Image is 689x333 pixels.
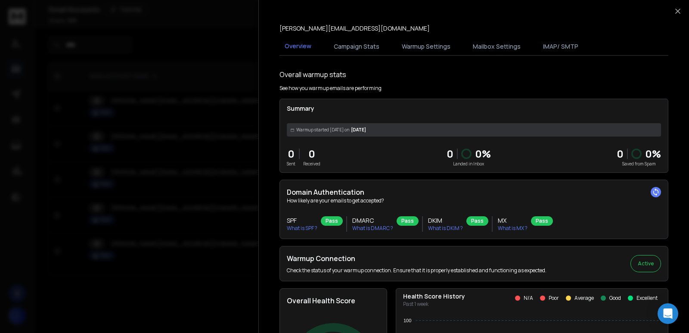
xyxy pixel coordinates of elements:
[287,267,546,274] p: Check the status of your warmup connection. Ensure that it is properly established and functionin...
[630,255,661,272] button: Active
[303,161,320,167] p: Received
[468,37,526,56] button: Mailbox Settings
[296,127,349,133] span: Warmup started [DATE] on
[352,225,393,232] p: What is DMARC ?
[447,161,491,167] p: Landed in Inbox
[279,37,317,56] button: Overview
[287,147,295,161] p: 0
[329,37,385,56] button: Campaign Stats
[321,216,343,226] div: Pass
[498,225,528,232] p: What is MX ?
[549,295,559,302] p: Poor
[287,225,317,232] p: What is SPF ?
[287,123,661,137] div: [DATE]
[403,301,465,308] p: Past 1 week
[447,147,453,161] p: 0
[287,104,661,113] p: Summary
[287,253,546,264] h2: Warmup Connection
[303,147,320,161] p: 0
[397,216,419,226] div: Pass
[279,69,346,80] h1: Overall warmup stats
[645,147,661,161] p: 0 %
[287,187,661,197] h2: Domain Authentication
[352,216,393,225] h3: DMARC
[538,37,583,56] button: IMAP/ SMTP
[617,161,661,167] p: Saved from Spam
[617,146,624,161] strong: 0
[574,295,594,302] p: Average
[498,216,528,225] h3: MX
[658,303,678,324] div: Open Intercom Messenger
[287,296,380,306] h2: Overall Health Score
[397,37,456,56] button: Warmup Settings
[279,85,382,92] p: See how you warmup emails are performing
[609,295,621,302] p: Good
[428,216,463,225] h3: DKIM
[287,216,317,225] h3: SPF
[636,295,658,302] p: Excellent
[524,295,533,302] p: N/A
[403,292,465,301] p: Health Score History
[403,318,411,323] tspan: 100
[531,216,553,226] div: Pass
[287,197,661,204] p: How likely are your emails to get accepted?
[466,216,488,226] div: Pass
[428,225,463,232] p: What is DKIM ?
[475,147,491,161] p: 0 %
[279,24,430,33] p: [PERSON_NAME][EMAIL_ADDRESS][DOMAIN_NAME]
[287,161,295,167] p: Sent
